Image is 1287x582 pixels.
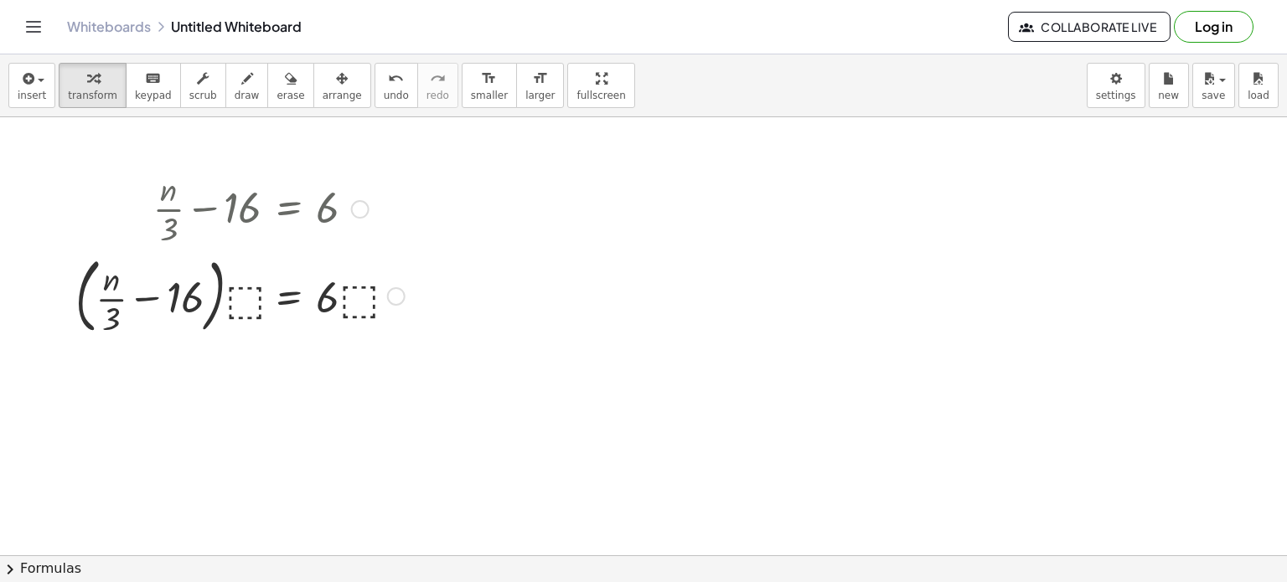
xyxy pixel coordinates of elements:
span: larger [525,90,555,101]
button: undoundo [375,63,418,108]
button: format_sizelarger [516,63,564,108]
button: Collaborate Live [1008,12,1171,42]
a: Whiteboards [67,18,151,35]
span: new [1158,90,1179,101]
button: save [1192,63,1235,108]
button: new [1149,63,1189,108]
span: arrange [323,90,362,101]
span: keypad [135,90,172,101]
i: format_size [481,69,497,89]
button: scrub [180,63,226,108]
span: save [1202,90,1225,101]
button: load [1238,63,1279,108]
button: format_sizesmaller [462,63,517,108]
button: Toggle navigation [20,13,47,40]
span: erase [277,90,304,101]
button: redoredo [417,63,458,108]
i: format_size [532,69,548,89]
span: draw [235,90,260,101]
button: erase [267,63,313,108]
i: keyboard [145,69,161,89]
i: undo [388,69,404,89]
button: Log in [1174,11,1253,43]
span: fullscreen [576,90,625,101]
span: undo [384,90,409,101]
span: Collaborate Live [1022,19,1156,34]
span: redo [426,90,449,101]
span: insert [18,90,46,101]
i: redo [430,69,446,89]
span: transform [68,90,117,101]
button: insert [8,63,55,108]
button: transform [59,63,127,108]
button: keyboardkeypad [126,63,181,108]
button: fullscreen [567,63,634,108]
button: draw [225,63,269,108]
span: scrub [189,90,217,101]
span: settings [1096,90,1136,101]
span: smaller [471,90,508,101]
button: settings [1087,63,1145,108]
span: load [1248,90,1269,101]
button: arrange [313,63,371,108]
